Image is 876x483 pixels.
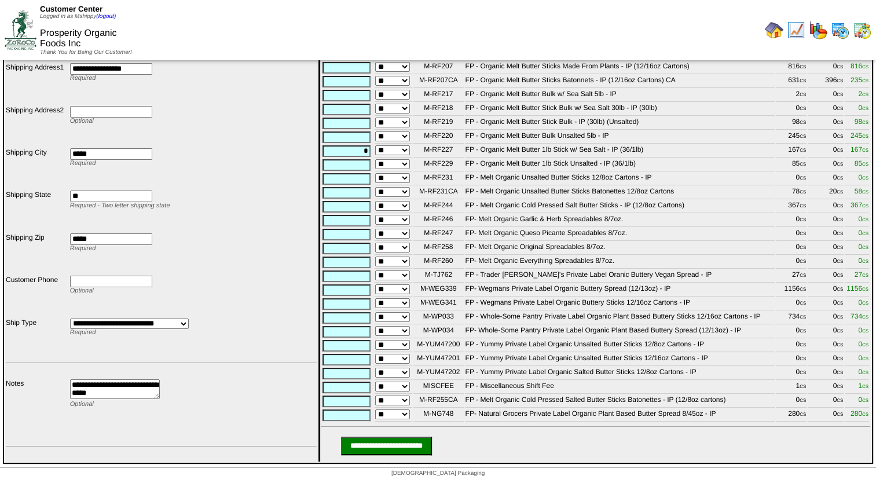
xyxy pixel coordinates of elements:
span: CS [800,245,806,250]
td: M-RF247 [413,228,463,241]
td: 0 [808,89,844,102]
span: CS [837,384,843,389]
td: M-NG748 [413,409,463,422]
span: CS [837,273,843,278]
td: 0 [808,353,844,366]
td: FP - Trader [PERSON_NAME]'s Private Label Oranic Buttery Vegan Spread - IP [465,270,775,283]
td: M-RF229 [413,159,463,171]
td: 631 [776,75,807,88]
span: 245 [851,131,868,140]
td: 0 [808,103,844,116]
span: CS [837,259,843,264]
td: 78 [776,186,807,199]
span: 0 [858,104,868,112]
td: 0 [808,131,844,144]
td: FP - Organic Melt Butter 1lb Stick Unsalted - IP (36/1lb) [465,159,775,171]
span: 167 [851,145,868,153]
span: CS [800,148,806,153]
span: CS [862,384,868,389]
span: CS [837,356,843,361]
span: CS [800,412,806,417]
td: 0 [776,214,807,227]
td: M-RF219 [413,117,463,130]
td: 0 [776,256,807,269]
td: FP - Melt Organic Cold Pressed Salted Butter Sticks Batonettes - IP (12/8oz cartons) [465,395,775,408]
span: CS [862,245,868,250]
span: CS [800,175,806,181]
td: FP - Whole-Some Pantry Private Label Organic Plant Based Buttery Sticks 12/16oz Cartons - IP [465,312,775,324]
span: CS [862,287,868,292]
span: 1 [858,382,868,390]
td: M-WEG339 [413,284,463,297]
span: Required - Two letter shipping state [70,202,170,209]
td: 0 [776,395,807,408]
td: 1 [776,381,807,394]
td: 0 [808,312,844,324]
span: CS [800,356,806,361]
span: 0 [858,298,868,306]
span: Thank You for Being Our Customer! [40,49,132,56]
td: 245 [776,131,807,144]
span: CS [800,203,806,208]
td: M-RF207CA [413,75,463,88]
span: CS [862,314,868,320]
span: 367 [851,201,868,209]
span: 0 [858,340,868,348]
td: Ship Type [5,318,68,357]
td: M-RF246 [413,214,463,227]
td: Shipping State [5,190,68,231]
td: FP- Melt Organic Everything Spreadables 8/7oz. [465,256,775,269]
span: CS [837,231,843,236]
span: CS [837,92,843,97]
td: 0 [776,339,807,352]
span: CS [862,64,868,69]
span: CS [837,78,843,83]
span: CS [862,189,868,195]
td: 0 [808,381,844,394]
img: graph.gif [809,21,827,39]
span: CS [800,314,806,320]
span: CS [862,106,868,111]
span: CS [800,106,806,111]
span: CS [837,370,843,375]
td: Notes [5,379,68,441]
td: M-YUM47202 [413,367,463,380]
span: CS [800,92,806,97]
span: CS [800,189,806,195]
span: Customer Center [40,5,102,13]
span: CS [862,273,868,278]
span: CS [837,148,843,153]
span: [DEMOGRAPHIC_DATA] Packaging [391,470,485,477]
td: 0 [808,256,844,269]
td: 85 [776,159,807,171]
span: CS [837,175,843,181]
span: Required [70,75,96,82]
span: CS [862,78,868,83]
span: 0 [858,229,868,237]
span: Required [70,160,96,167]
td: M-YUM47201 [413,353,463,366]
span: 0 [858,326,868,334]
span: CS [862,412,868,417]
span: CS [862,217,868,222]
td: 0 [808,409,844,422]
span: CS [800,287,806,292]
span: 27 [855,270,868,279]
td: 27 [776,270,807,283]
span: Required [70,245,96,252]
span: CS [837,314,843,320]
td: FP - Melt Organic Unsalted Butter Sticks 12/8oz Cartons - IP [465,173,775,185]
span: CS [862,92,868,97]
td: 816 [776,61,807,74]
td: 0 [808,200,844,213]
td: FP - Yummy Private Label Organic Unsalted Butter Sticks 12/16oz Cartons - IP [465,353,775,366]
span: CS [800,398,806,403]
td: M-RF217 [413,89,463,102]
span: CS [800,328,806,334]
td: 367 [776,200,807,213]
td: 0 [776,325,807,338]
span: CS [800,120,806,125]
img: calendarprod.gif [831,21,849,39]
td: 0 [776,228,807,241]
span: 0 [858,396,868,404]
